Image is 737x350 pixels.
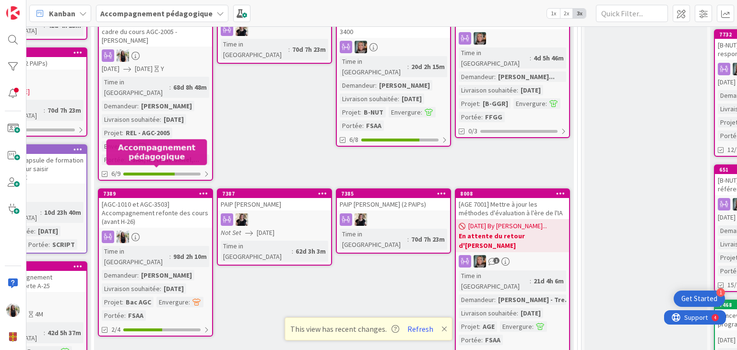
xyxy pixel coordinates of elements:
div: Bac AGC [123,297,154,307]
div: 8008 [460,190,569,197]
div: SP [456,255,569,268]
div: B-NUT [361,107,386,117]
span: : [532,321,534,332]
div: Time in [GEOGRAPHIC_DATA] [102,77,169,98]
div: Time in [GEOGRAPHIC_DATA] [340,229,407,250]
span: : [122,297,123,307]
div: Projet [102,128,122,138]
div: [B-GGR] [480,98,511,109]
div: SP [456,32,569,45]
div: [PERSON_NAME] [377,80,432,91]
h5: Accompagnement pédagogique [110,143,203,161]
div: REL - AGC-2005 [123,128,172,138]
span: [DATE] [718,77,736,87]
span: : [407,234,409,245]
span: : [481,112,483,122]
div: 70d 7h 23m [45,105,83,116]
span: : [530,276,531,286]
div: Demandeur [340,80,375,91]
div: 68d 8h 48m [171,82,209,93]
div: Portée [459,112,481,122]
div: Time in [GEOGRAPHIC_DATA] [459,270,530,292]
div: Projet [459,321,479,332]
div: Portée [340,120,362,131]
span: : [360,107,361,117]
div: [PERSON_NAME] [139,101,194,111]
span: : [44,327,45,338]
img: MB [236,213,248,226]
img: SP [355,41,367,53]
div: FSAA [483,335,503,345]
span: : [517,308,518,318]
div: SP [337,41,450,53]
span: [DATE] [135,64,153,74]
div: Y [161,64,164,74]
div: Projet [102,297,122,307]
div: Portée [102,310,124,321]
span: : [122,128,123,138]
div: FSAA [126,310,146,321]
span: : [169,251,171,262]
span: : [362,120,364,131]
div: Time in [GEOGRAPHIC_DATA] [221,241,292,262]
span: Support [20,1,44,13]
span: : [479,98,480,109]
span: [DATE] [718,335,736,345]
span: : [160,114,161,125]
div: [DATE] [518,308,543,318]
div: Livraison souhaitée [340,93,398,104]
div: 7389[AGC-1010 et AGC-3503] Accompagnement refonte des cours (avant H-26) [99,189,212,228]
div: Get Started [681,294,717,303]
div: Projet [340,107,360,117]
div: [AGE 7001] Mettre à jour les méthodes d'évaluation à l'ère de l'IA [456,198,569,219]
div: FSAA [364,120,384,131]
span: : [48,239,50,250]
a: 7385PAIP [PERSON_NAME] (2 PAIPs)MBTime in [GEOGRAPHIC_DATA]:70d 7h 23m [336,188,451,254]
div: 7387 [222,190,331,197]
div: Open Get Started checklist, remaining modules: 1 [674,291,725,307]
span: : [530,53,531,63]
span: : [494,294,496,305]
div: [DATE] [399,93,424,104]
span: : [375,80,377,91]
span: : [421,107,422,117]
span: : [481,335,483,345]
div: Time in [GEOGRAPHIC_DATA] [459,47,530,69]
span: : [160,283,161,294]
div: 10d 23h 40m [42,207,83,218]
span: : [288,44,290,55]
div: 7389 [103,190,212,197]
div: AGE [480,321,497,332]
div: 1 [716,288,725,297]
div: 7385 [337,189,450,198]
div: 8008[AGE 7001] Mettre à jour les méthodes d'évaluation à l'ère de l'IA [456,189,569,219]
img: SP [474,255,486,268]
div: 7387PAIP [PERSON_NAME] [218,189,331,210]
div: Time in [GEOGRAPHIC_DATA] [221,39,288,60]
span: [DATE] [257,228,274,238]
div: Envergure [102,141,134,152]
span: : [479,321,480,332]
div: [DATE] [518,85,543,95]
div: Demandeur [102,101,137,111]
div: 20d 2h 15m [409,61,447,72]
div: 70d 7h 23m [290,44,328,55]
i: Not Set [221,228,241,237]
div: Demandeur [459,294,494,305]
div: 98d 2h 10m [171,251,209,262]
div: Envergure [513,98,546,109]
span: 6/9 [111,169,120,179]
a: 7387PAIP [PERSON_NAME]MBNot Set[DATE]Time in [GEOGRAPHIC_DATA]:62d 3h 3m [217,188,332,266]
div: [DATE] [161,283,186,294]
span: : [137,270,139,280]
div: 8008 [456,189,569,198]
div: 7385 [341,190,450,197]
span: [DATE] By [PERSON_NAME]... [468,221,547,231]
div: Livraison souhaitée [459,85,517,95]
div: 70d 7h 23m [409,234,447,245]
div: Envergure [156,297,189,307]
div: Envergure [500,321,532,332]
span: [DATE] [718,212,736,222]
div: 42d 5h 37m [45,327,83,338]
div: GC [99,49,212,62]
